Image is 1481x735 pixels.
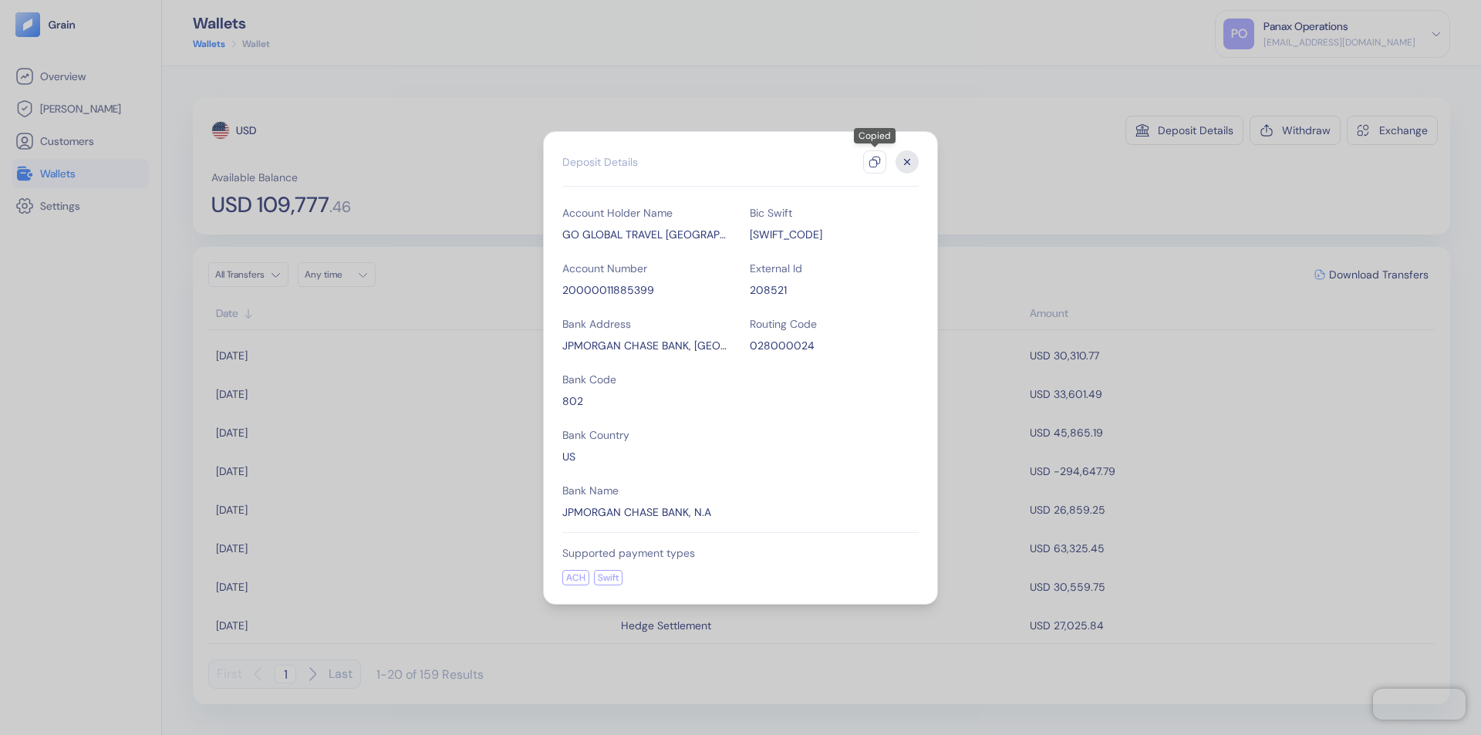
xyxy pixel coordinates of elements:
div: ACH [562,570,589,585]
div: 208521 [750,282,919,298]
div: Deposit Details [562,154,638,170]
div: Bank Address [562,316,731,332]
div: Bic Swift [750,205,919,221]
div: Copied [854,128,896,143]
div: US [562,449,731,464]
div: Swift [594,570,622,585]
div: JPMORGAN CHASE BANK, N.A [562,504,731,520]
div: Bank Name [562,483,731,498]
div: External Id [750,261,919,276]
div: JPMORGAN CHASE BANK, N.A.COLUMBUS,OH 43240COLUMBUS,OHUS UNITED STATES OF AMERICA [562,338,731,353]
div: Routing Code [750,316,919,332]
div: 802 [562,393,731,409]
div: CHASUS33 [750,227,919,242]
div: Supported payment types [562,545,919,561]
div: Bank Country [562,427,731,443]
div: Account Number [562,261,731,276]
div: Bank Code [562,372,731,387]
div: 20000011885399 [562,282,731,298]
div: Account Holder Name [562,205,731,221]
div: GO GLOBAL TRAVEL BULGARIA EOOD TransferMate [562,227,731,242]
div: 028000024 [750,338,919,353]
